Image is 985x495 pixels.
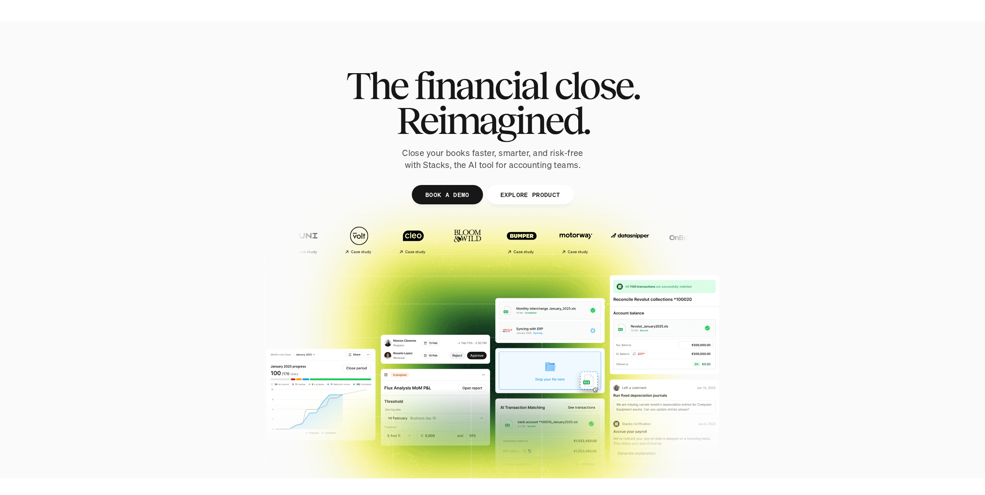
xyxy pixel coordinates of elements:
[414,68,548,103] span: financial
[513,250,534,254] h2: Case study
[497,222,547,257] a: Case study
[346,68,408,103] span: The
[405,250,425,254] h2: Case study
[396,103,589,138] span: Reimagined.
[280,222,330,257] a: Case study
[500,189,560,200] p: EXPLORE PRODUCT
[551,222,601,257] a: Case study
[487,185,574,204] a: EXPLORE PRODUCT
[425,189,469,200] p: BOOK A DEMO
[296,250,317,254] h2: Case study
[396,147,589,171] p: Close your books faster, smarter, and risk-free with Stacks, the AI tool for accounting teams.
[388,222,439,257] a: Case study
[554,68,639,103] span: close.
[411,185,483,204] a: BOOK A DEMO
[334,222,384,257] a: Case study
[351,250,371,254] h2: Case study
[567,250,588,254] h2: Case study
